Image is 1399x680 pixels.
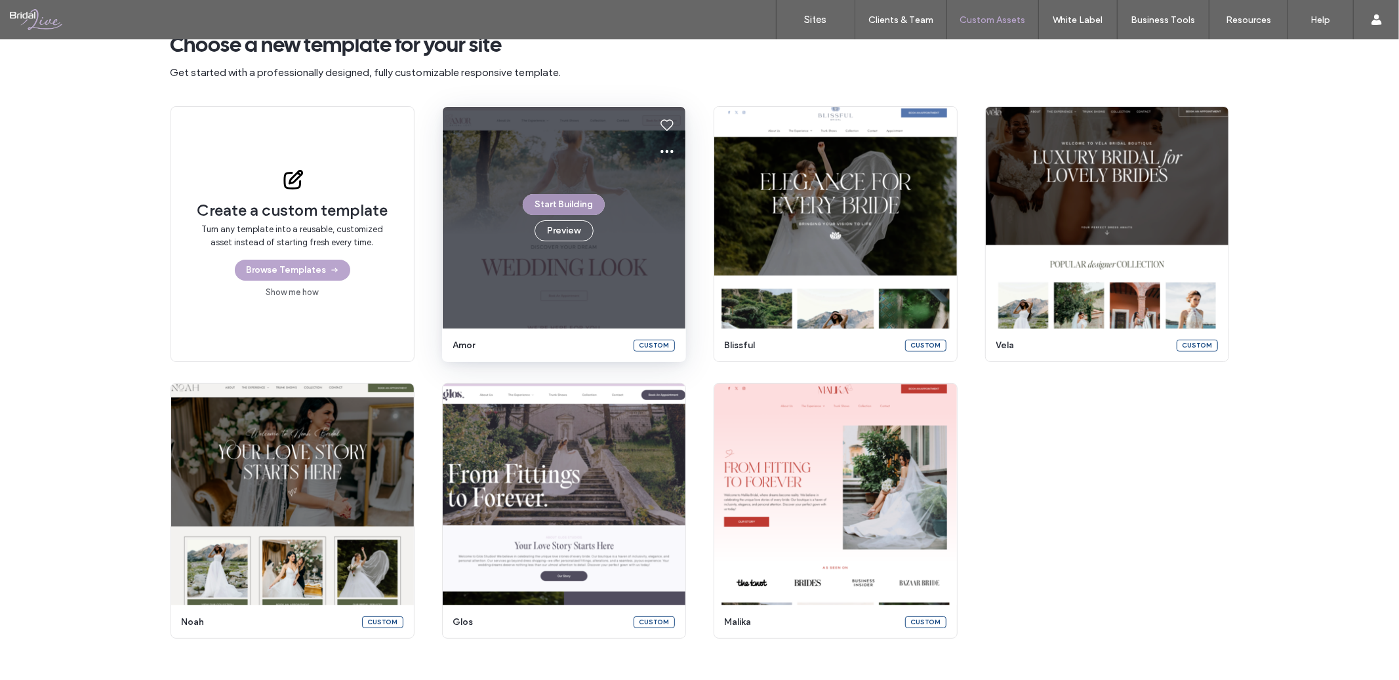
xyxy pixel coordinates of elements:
span: vela [996,339,1169,352]
span: glos [453,616,626,629]
label: Help [1311,14,1331,26]
div: Custom [362,616,403,628]
label: White Label [1053,14,1103,26]
span: Choose a new template for your site [171,31,1229,58]
span: Create a custom template [197,201,388,220]
label: Business Tools [1131,14,1196,26]
span: amor [453,339,626,352]
span: blissful [725,339,897,352]
button: Start Building [523,194,605,215]
a: Show me how [266,286,319,299]
span: noah [182,616,354,629]
label: Custom Assets [960,14,1026,26]
label: Clients & Team [868,14,933,26]
span: Help [30,9,57,21]
div: Custom [1177,340,1218,351]
div: Custom [634,340,675,351]
span: Get started with a professionally designed, fully customizable responsive template. [171,66,1229,80]
button: Preview [535,220,594,241]
div: Custom [905,340,946,351]
button: Browse Templates [235,260,350,281]
label: Resources [1226,14,1271,26]
label: Sites [805,14,827,26]
span: Turn any template into a reusable, customized asset instead of starting fresh every time. [197,223,388,249]
span: malika [725,616,897,629]
div: Custom [634,616,675,628]
div: Custom [905,616,946,628]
